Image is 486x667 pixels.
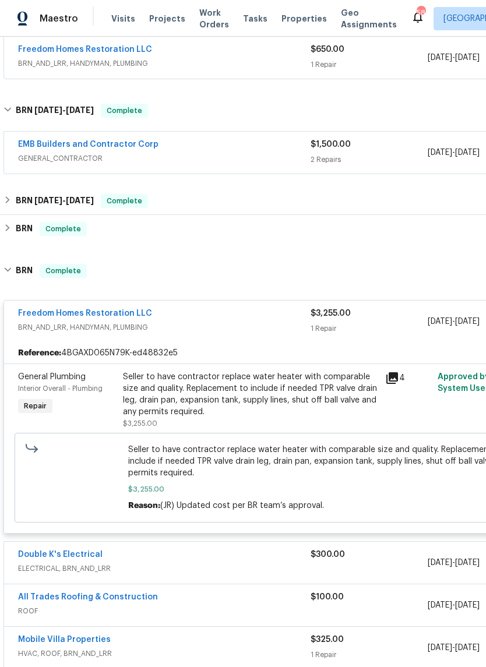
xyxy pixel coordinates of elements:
[311,649,428,661] div: 1 Repair
[311,550,345,559] span: $300.00
[111,13,135,24] span: Visits
[18,140,159,149] a: EMB Builders and Contractor Corp
[16,264,33,278] h6: BRN
[34,106,62,114] span: [DATE]
[18,563,311,574] span: ELECTRICAL, BRN_AND_LRR
[41,223,86,235] span: Complete
[311,309,351,317] span: $3,255.00
[18,550,103,559] a: Double K's Electrical
[455,54,480,62] span: [DATE]
[19,400,51,412] span: Repair
[311,593,344,601] span: $100.00
[18,593,158,601] a: All Trades Roofing & Construction
[160,502,324,510] span: (JR) Updated cost per BR team’s approval.
[281,13,327,24] span: Properties
[34,106,94,114] span: -
[41,265,86,277] span: Complete
[428,642,480,654] span: -
[34,196,62,204] span: [DATE]
[18,648,311,659] span: HVAC, ROOF, BRN_AND_LRR
[18,373,86,381] span: General Plumbing
[16,222,33,236] h6: BRN
[455,317,480,326] span: [DATE]
[428,599,480,611] span: -
[149,13,185,24] span: Projects
[18,636,111,644] a: Mobile Villa Properties
[428,559,452,567] span: [DATE]
[428,52,480,63] span: -
[34,196,94,204] span: -
[102,105,147,117] span: Complete
[341,7,397,30] span: Geo Assignments
[455,601,480,609] span: [DATE]
[311,154,428,165] div: 2 Repairs
[428,644,452,652] span: [DATE]
[417,7,425,19] div: 58
[18,385,103,392] span: Interior Overall - Plumbing
[311,636,344,644] span: $325.00
[455,149,480,157] span: [DATE]
[311,45,344,54] span: $650.00
[428,316,480,327] span: -
[123,371,378,418] div: Seller to have contractor replace water heater with comparable size and quality. Replacement to i...
[311,59,428,70] div: 1 Repair
[18,58,311,69] span: BRN_AND_LRR, HANDYMAN, PLUMBING
[16,104,94,118] h6: BRN
[18,605,311,617] span: ROOF
[66,196,94,204] span: [DATE]
[66,106,94,114] span: [DATE]
[428,147,480,158] span: -
[311,323,428,334] div: 1 Repair
[18,347,61,359] b: Reference:
[428,54,452,62] span: [DATE]
[123,420,157,427] span: $3,255.00
[428,149,452,157] span: [DATE]
[243,15,267,23] span: Tasks
[385,371,431,385] div: 4
[428,317,452,326] span: [DATE]
[311,140,351,149] span: $1,500.00
[455,559,480,567] span: [DATE]
[128,502,160,510] span: Reason:
[428,601,452,609] span: [DATE]
[102,195,147,207] span: Complete
[199,7,229,30] span: Work Orders
[40,13,78,24] span: Maestro
[455,644,480,652] span: [DATE]
[16,194,94,208] h6: BRN
[428,557,480,569] span: -
[18,309,152,317] a: Freedom Homes Restoration LLC
[18,153,311,164] span: GENERAL_CONTRACTOR
[18,322,311,333] span: BRN_AND_LRR, HANDYMAN, PLUMBING
[18,45,152,54] a: Freedom Homes Restoration LLC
